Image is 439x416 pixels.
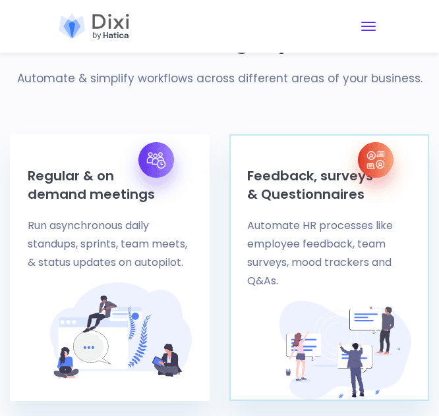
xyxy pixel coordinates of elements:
[10,68,429,88] p: Automate & simplify workflows across different areas of your business.
[247,167,411,290] a: Feedback, surveys& QuestionnairesAutomate HR processes like employee feedback, team surveys, mood...
[247,167,411,203] h4: Feedback, surveys & Questionnaires
[28,217,192,272] p: Run asynchronous daily standups, sprints, team meets, & status updates on autopilot.
[28,167,192,203] h4: Regular & on demand meetings
[247,217,411,290] p: Automate HR processes like employee feedback, team surveys, mood trackers and Q&As.
[28,167,192,272] a: Regular & ondemand meetingsRun asynchronous daily standups, sprints, team meets, & status updates...
[353,16,384,37] button: Toggle navigation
